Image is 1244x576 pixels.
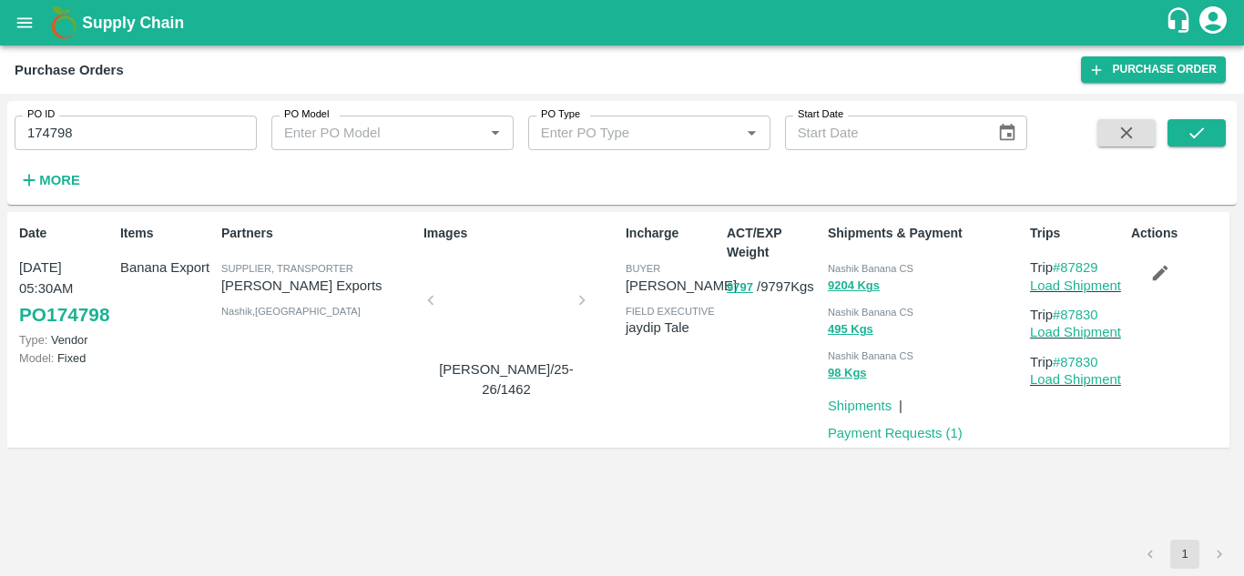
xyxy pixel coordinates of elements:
[1030,325,1121,339] a: Load Shipment
[1030,352,1124,372] p: Trip
[1165,6,1197,39] div: customer-support
[828,363,867,384] button: 98 Kgs
[727,277,821,298] p: / 9797 Kgs
[798,107,843,122] label: Start Date
[1030,278,1121,293] a: Load Shipment
[1053,308,1098,322] a: #87830
[221,224,416,243] p: Partners
[82,10,1165,35] a: Supply Chain
[626,263,660,274] span: buyer
[828,307,913,318] span: Nashik Banana CS
[1030,305,1124,325] p: Trip
[19,258,113,298] p: [DATE] 05:30AM
[19,298,109,331] a: PO174798
[221,306,361,317] span: Nashik , [GEOGRAPHIC_DATA]
[828,276,880,297] button: 9204 Kgs
[284,107,330,122] label: PO Model
[892,389,902,416] div: |
[120,224,214,243] p: Items
[438,359,575,400] p: [PERSON_NAME]/25-26/1462
[990,116,1025,150] button: Choose date
[1170,540,1199,569] button: page 1
[19,351,54,365] span: Model:
[1030,224,1124,243] p: Trips
[15,165,85,196] button: More
[15,116,257,150] input: Enter PO ID
[15,58,124,82] div: Purchase Orders
[828,319,873,340] button: 495 Kgs
[1030,258,1124,278] p: Trip
[626,306,715,317] span: field executive
[1030,372,1121,387] a: Load Shipment
[727,224,821,262] p: ACT/EXP Weight
[828,426,963,440] a: Payment Requests (1)
[19,349,113,367] p: Fixed
[19,224,113,243] p: Date
[82,14,184,32] b: Supply Chain
[785,116,984,150] input: Start Date
[534,121,711,145] input: Enter PO Type
[727,278,753,298] button: 9797
[1197,4,1229,42] div: account of current user
[221,263,353,274] span: Supplier, Transporter
[19,333,47,347] span: Type:
[828,224,1023,243] p: Shipments & Payment
[828,399,892,413] a: Shipments
[1053,260,1098,275] a: #87829
[739,121,763,145] button: Open
[4,2,46,44] button: open drawer
[626,276,737,296] p: [PERSON_NAME]
[828,263,913,274] span: Nashik Banana CS
[46,5,82,41] img: logo
[484,121,507,145] button: Open
[1133,540,1237,569] nav: pagination navigation
[828,350,913,361] span: Nashik Banana CS
[39,173,80,187] strong: More
[626,318,719,338] p: jaydip Tale
[541,107,580,122] label: PO Type
[1053,355,1098,369] a: #87830
[19,331,113,349] p: Vendor
[120,258,214,278] p: Banana Export
[626,224,719,243] p: Incharge
[221,276,416,296] p: [PERSON_NAME] Exports
[1081,56,1226,83] a: Purchase Order
[27,107,55,122] label: PO ID
[1131,224,1225,243] p: Actions
[277,121,454,145] input: Enter PO Model
[423,224,618,243] p: Images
